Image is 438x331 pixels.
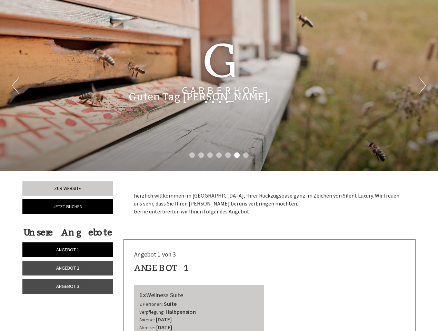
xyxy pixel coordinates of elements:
div: Wellness Suite [139,290,259,300]
b: Suite [164,300,177,307]
small: Verpflegung: [139,309,165,315]
b: 1x [139,290,146,299]
small: 2 Personen: [139,301,163,307]
h1: Guten Tag [PERSON_NAME], [129,91,270,103]
div: Unsere Angebote [22,226,113,239]
small: Anreise: [139,317,155,323]
p: herzlich willkommen im [GEOGRAPHIC_DATA], Ihrer Rückzugsoase ganz im Zeichen von Silent Luxury. W... [134,192,406,215]
button: Previous [12,77,19,94]
a: Zur Website [22,181,113,196]
span: Angebot 1 von 3 [134,250,176,258]
span: Angebot 2 [56,265,79,271]
span: Angebot 3 [56,283,79,289]
b: Halbpension [166,308,196,315]
small: Abreise: [139,325,155,331]
b: [DATE] [156,324,172,331]
button: Next [419,77,426,94]
div: Angebot 1 [134,262,190,274]
span: Angebot 1 [56,247,79,253]
a: Jetzt buchen [22,199,113,214]
b: [DATE] [156,316,172,323]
